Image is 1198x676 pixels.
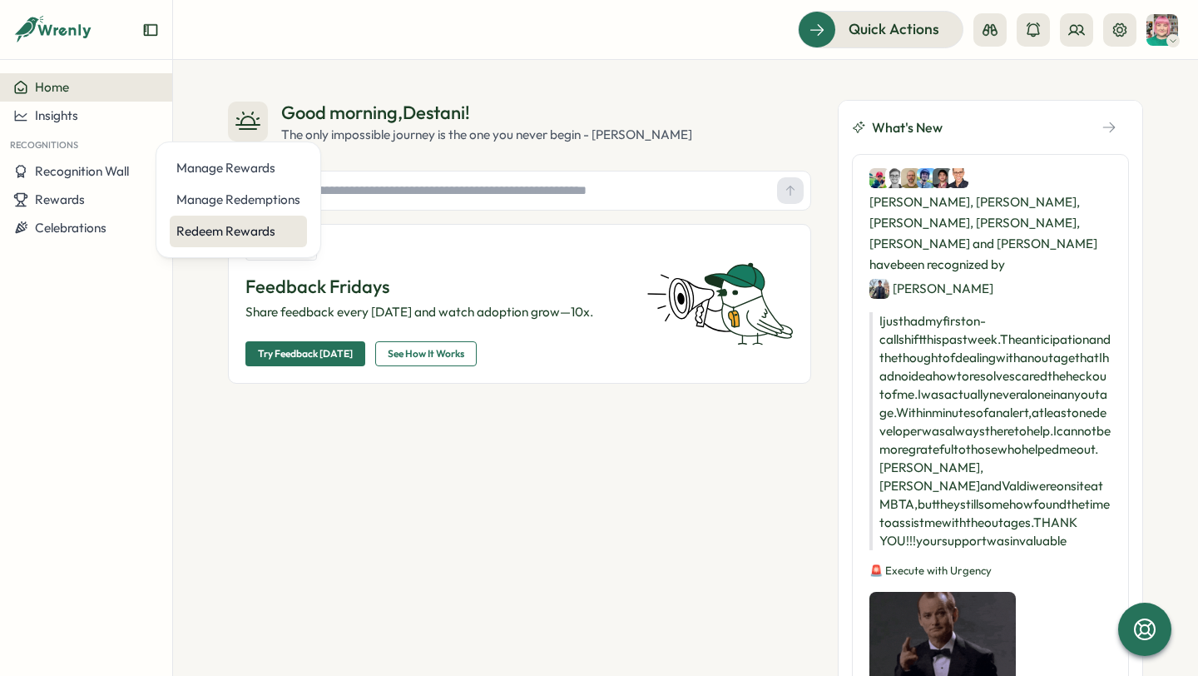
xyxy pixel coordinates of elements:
span: Try Feedback [DATE] [258,342,353,365]
img: John Henderson [948,168,968,188]
span: Quick Actions [849,18,939,40]
span: Insights [35,107,78,123]
span: Recognition Wall [35,163,129,179]
a: Manage Rewards [170,152,307,184]
span: Home [35,79,69,95]
div: [PERSON_NAME], [PERSON_NAME], [PERSON_NAME], [PERSON_NAME], [PERSON_NAME] and [PERSON_NAME] have ... [869,168,1111,299]
img: Dustin Fennell [917,168,937,188]
img: Yves Candau [901,168,921,188]
img: Andrew Oh [869,279,889,299]
span: Celebrations [35,220,106,236]
img: Andrew [869,168,889,188]
span: See How It Works [388,342,464,365]
img: Valdi Ratu [933,168,953,188]
div: Good morning , Destani ! [281,100,692,126]
p: Share feedback every [DATE] and watch adoption grow—10x. [245,303,626,321]
p: I just had my first on-call shift this past week. The anticipation and the thought of dealing wit... [869,312,1111,550]
div: The only impossible journey is the one you never begin - [PERSON_NAME] [281,126,692,144]
button: Quick Actions [798,11,963,47]
a: Redeem Rewards [170,216,307,247]
img: Destani Engel [1146,14,1178,46]
button: Expand sidebar [142,22,159,38]
div: Redeem Rewards [176,222,300,241]
div: Manage Rewards [176,159,300,177]
div: Manage Redemptions [176,191,300,209]
p: Feedback Fridays [245,274,626,300]
p: 🚨 Execute with Urgency [869,564,1111,579]
span: Rewards [35,191,85,207]
img: Colin Perepelken [885,168,905,188]
button: Try Feedback [DATE] [245,341,365,366]
div: [PERSON_NAME] [869,278,993,299]
button: See How It Works [375,341,477,366]
a: Manage Redemptions [170,184,307,216]
span: What's New [872,117,943,138]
